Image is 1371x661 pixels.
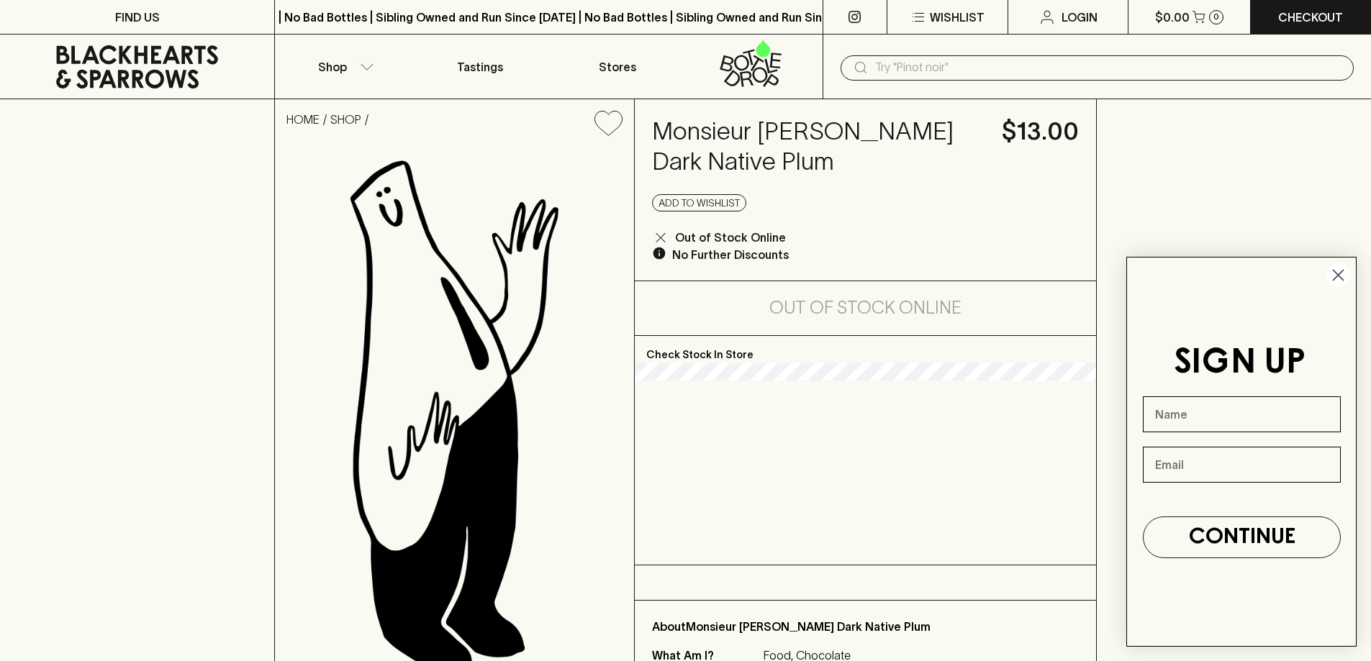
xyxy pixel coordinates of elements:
p: Wishlist [930,9,985,26]
input: Email [1143,447,1341,483]
a: Stores [549,35,686,99]
button: Add to wishlist [652,194,746,211]
h4: Monsieur [PERSON_NAME] Dark Native Plum [652,117,985,177]
button: Add to wishlist [589,105,628,142]
a: Tastings [412,35,548,99]
button: Shop [275,35,412,99]
p: Tastings [457,58,503,76]
span: SIGN UP [1174,347,1306,380]
p: Stores [599,58,636,76]
p: Out of Stock Online [675,229,786,246]
input: Try "Pinot noir" [875,56,1342,79]
a: SHOP [330,113,361,126]
h5: Out of Stock Online [769,296,961,319]
p: No Further Discounts [672,246,789,263]
p: FIND US [115,9,160,26]
p: $0.00 [1155,9,1190,26]
p: About Monsieur [PERSON_NAME] Dark Native Plum [652,618,1079,635]
p: 0 [1213,13,1219,21]
p: Check Stock In Store [635,336,1096,363]
p: Checkout [1278,9,1343,26]
button: CONTINUE [1143,516,1341,558]
p: Shop [318,58,347,76]
p: Login [1062,9,1098,26]
a: HOME [286,113,320,126]
h4: $13.00 [1002,117,1079,147]
input: Name [1143,396,1341,432]
button: Close dialog [1326,263,1351,288]
div: FLYOUT Form [1112,242,1371,661]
